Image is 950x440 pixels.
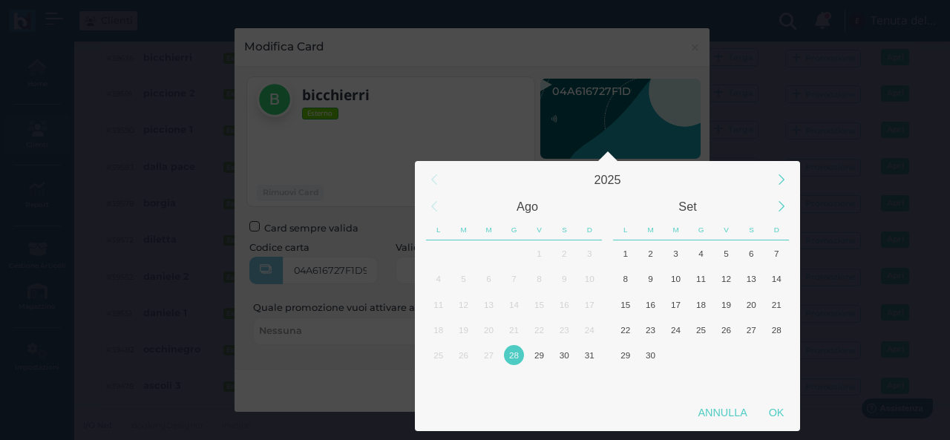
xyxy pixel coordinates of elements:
div: Sabato, Settembre 27 [738,317,764,342]
div: Lunedì, Settembre 8 [613,266,638,292]
div: 17 [580,295,600,315]
div: Domenica, Settembre 7 [764,240,789,266]
div: 25 [691,320,711,340]
div: Lunedì, Agosto 11 [426,292,451,317]
div: Giovedì, Ottobre 9 [689,368,714,393]
div: 4 [691,243,711,263]
div: Giovedì, Luglio 31 [502,240,527,266]
div: Sabato, Ottobre 4 [738,343,764,368]
div: Venerdì, Agosto 22 [526,317,551,342]
div: Venerdì, Settembre 26 [713,317,738,342]
div: Sabato, Settembre 6 [738,240,764,266]
div: Lunedì [426,220,451,240]
div: Giovedì, Agosto 14 [502,292,527,317]
div: Mercoledì, Settembre 3 [476,368,502,393]
div: 6 [741,243,761,263]
div: 28 [767,320,787,340]
div: Mercoledì [476,220,502,240]
div: Next Month [765,191,797,223]
div: 21 [767,295,787,315]
div: 11 [691,269,711,289]
div: 19 [453,320,474,340]
div: Lunedì, Settembre 15 [613,292,638,317]
div: Mercoledì, Agosto 6 [476,266,502,292]
div: Domenica, Ottobre 12 [764,368,789,393]
div: 1 [529,243,549,263]
div: Domenica, Agosto 31 [577,343,602,368]
div: 13 [741,269,761,289]
div: OK [758,399,795,426]
div: Lunedì, Settembre 1 [613,240,638,266]
div: Lunedì, Luglio 28 [426,240,451,266]
div: 29 [529,345,549,365]
div: Venerdì, Settembre 12 [713,266,738,292]
div: Sabato [738,220,764,240]
div: Domenica, Settembre 14 [764,266,789,292]
div: Sabato, Ottobre 11 [738,368,764,393]
div: Martedì, Agosto 26 [451,343,476,368]
div: Domenica, Agosto 24 [577,317,602,342]
div: Giovedì, Settembre 4 [689,240,714,266]
div: 4 [428,269,448,289]
div: 25 [428,345,448,365]
div: 5 [716,243,736,263]
div: 2 [641,243,661,263]
div: Domenica, Ottobre 5 [764,343,789,368]
div: Lunedì, Settembre 1 [426,368,451,393]
div: Sabato, Agosto 2 [551,240,577,266]
div: Giovedì, Settembre 25 [689,317,714,342]
div: 10 [666,269,686,289]
div: Lunedì, Agosto 18 [426,317,451,342]
div: 16 [641,295,661,315]
div: Venerdì, Ottobre 3 [713,343,738,368]
div: Martedì [451,220,476,240]
div: 5 [453,269,474,289]
div: 31 [580,345,600,365]
div: Mercoledì, Ottobre 8 [664,368,689,393]
div: 15 [615,295,635,315]
div: Next Year [765,164,797,196]
div: 2025 [448,166,768,193]
div: Domenica, Agosto 10 [577,266,602,292]
div: 18 [691,295,711,315]
div: 8 [615,269,635,289]
div: Sabato, Agosto 23 [551,317,577,342]
div: Venerdì, Settembre 19 [713,292,738,317]
span: Assistenza [44,12,98,23]
div: Oggi, Giovedì, Agosto 28 [502,343,527,368]
div: Giovedì, Settembre 11 [689,266,714,292]
div: Giovedì [689,220,714,240]
div: 8 [529,269,549,289]
div: Sabato, Settembre 6 [551,368,577,393]
div: Domenica, Settembre 7 [577,368,602,393]
div: 27 [479,345,499,365]
div: Mercoledì, Settembre 3 [664,240,689,266]
div: 3 [666,243,686,263]
div: Domenica [764,220,789,240]
div: Martedì, Settembre 9 [638,266,664,292]
div: Mercoledì, Settembre 10 [664,266,689,292]
div: 26 [716,320,736,340]
div: Mercoledì, Agosto 13 [476,292,502,317]
div: Sabato, Settembre 20 [738,292,764,317]
div: 29 [615,345,635,365]
div: 23 [554,320,574,340]
div: Previous Month [418,191,450,223]
div: 14 [767,269,787,289]
div: 20 [741,295,761,315]
div: Martedì, Settembre 23 [638,317,664,342]
div: Previous Year [418,164,450,196]
div: 7 [504,269,524,289]
div: 13 [479,295,499,315]
div: 12 [716,269,736,289]
div: 12 [453,295,474,315]
div: 30 [641,345,661,365]
div: Giovedì, Settembre 4 [502,368,527,393]
div: 2 [554,243,574,263]
div: Martedì, Agosto 19 [451,317,476,342]
div: Martedì, Settembre 16 [638,292,664,317]
div: 9 [554,269,574,289]
div: Giovedì, Settembre 18 [689,292,714,317]
div: Sabato [551,220,577,240]
div: Domenica, Agosto 3 [577,240,602,266]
